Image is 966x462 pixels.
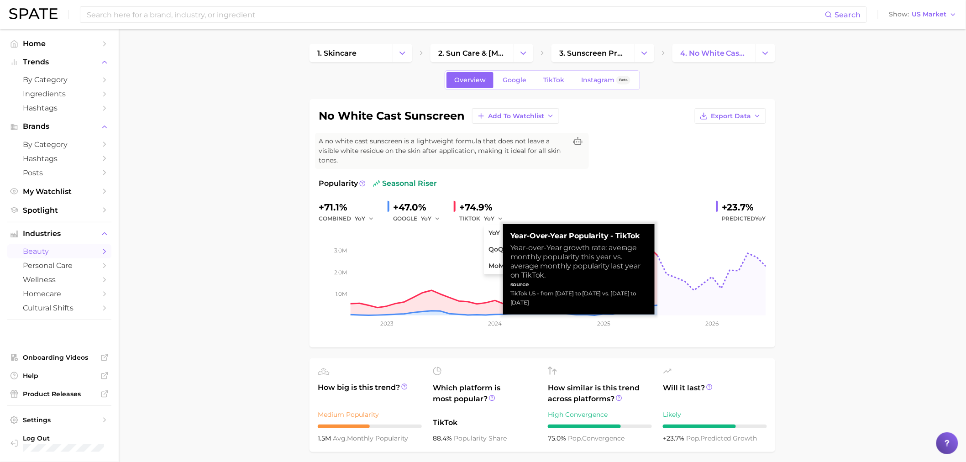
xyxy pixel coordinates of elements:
[7,287,111,301] a: homecare
[318,425,422,428] div: 5 / 10
[7,101,111,115] a: Hashtags
[559,49,627,58] span: 3. sunscreen products
[568,434,582,442] abbr: popularity index
[472,108,559,124] button: Add to Watchlist
[7,244,111,258] a: beauty
[619,76,628,84] span: Beta
[7,184,111,199] a: My Watchlist
[23,372,96,380] span: Help
[23,122,96,131] span: Brands
[510,281,529,288] strong: source
[373,178,437,189] span: seasonal riser
[319,213,380,224] div: combined
[7,387,111,401] a: Product Releases
[459,200,509,215] div: +74.9%
[421,215,431,222] span: YoY
[23,416,96,424] span: Settings
[393,200,446,215] div: +47.0%
[548,434,568,442] span: 75.0%
[722,213,766,224] span: Predicted
[7,351,111,364] a: Onboarding Videos
[317,49,357,58] span: 1. skincare
[510,231,647,241] strong: Year-over-Year Popularity - TikTok
[9,8,58,19] img: SPATE
[7,73,111,87] a: by Category
[23,353,96,362] span: Onboarding Videos
[7,227,111,241] button: Industries
[7,369,111,383] a: Help
[680,49,748,58] span: 4. no white cast sunscreen
[488,320,502,327] tspan: 2024
[23,261,96,270] span: personal care
[887,9,959,21] button: ShowUS Market
[573,72,638,88] a: InstagramBeta
[23,206,96,215] span: Spotlight
[446,72,493,88] a: Overview
[7,258,111,273] a: personal care
[454,434,507,442] span: popularity share
[459,213,509,224] div: TIKTOK
[393,44,412,62] button: Change Category
[722,200,766,215] div: +23.7%
[310,44,393,62] a: 1. skincare
[23,247,96,256] span: beauty
[86,7,825,22] input: Search here for a brand, industry, or ingredient
[23,89,96,98] span: Ingredients
[597,320,610,327] tspan: 2025
[663,383,767,404] span: Will it last?
[7,87,111,101] a: Ingredients
[663,425,767,428] div: 7 / 10
[333,434,408,442] span: monthly popularity
[430,44,514,62] a: 2. sun care & [MEDICAL_DATA]
[23,154,96,163] span: Hashtags
[421,213,441,224] button: YoY
[7,413,111,427] a: Settings
[568,434,625,442] span: convergence
[663,409,767,420] div: Likely
[488,262,504,270] span: MoM
[373,180,380,187] img: seasonal riser
[484,225,584,274] ul: YoY
[672,44,756,62] a: 4. no white cast sunscreen
[23,275,96,284] span: wellness
[514,44,533,62] button: Change Category
[510,243,647,280] div: Year-over-Year growth rate: average monthly popularity this year vs. average monthly popularity l...
[548,409,652,420] div: High Convergence
[318,409,422,420] div: Medium Popularity
[438,49,506,58] span: 2. sun care & [MEDICAL_DATA]
[380,320,394,327] tspan: 2023
[319,110,465,121] h1: no white cast sunscreen
[756,215,766,222] span: YoY
[711,112,751,120] span: Export Data
[686,434,757,442] span: predicted growth
[23,304,96,312] span: cultural shifts
[7,301,111,315] a: cultural shifts
[23,75,96,84] span: by Category
[454,76,486,84] span: Overview
[7,37,111,51] a: Home
[23,140,96,149] span: by Category
[7,137,111,152] a: by Category
[7,152,111,166] a: Hashtags
[7,203,111,217] a: Spotlight
[23,168,96,177] span: Posts
[23,230,96,238] span: Industries
[495,72,534,88] a: Google
[889,12,909,17] span: Show
[433,417,537,428] span: TikTok
[551,44,635,62] a: 3. sunscreen products
[488,229,500,237] span: YoY
[503,76,526,84] span: Google
[686,434,700,442] abbr: popularity index
[355,215,365,222] span: YoY
[756,44,775,62] button: Change Category
[333,434,347,442] abbr: average
[663,434,686,442] span: +23.7%
[548,383,652,404] span: How similar is this trend across platforms?
[433,383,537,413] span: Which platform is most popular?
[318,434,333,442] span: 1.5m
[318,382,422,404] span: How big is this trend?
[23,104,96,112] span: Hashtags
[484,215,494,222] span: YoY
[488,112,544,120] span: Add to Watchlist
